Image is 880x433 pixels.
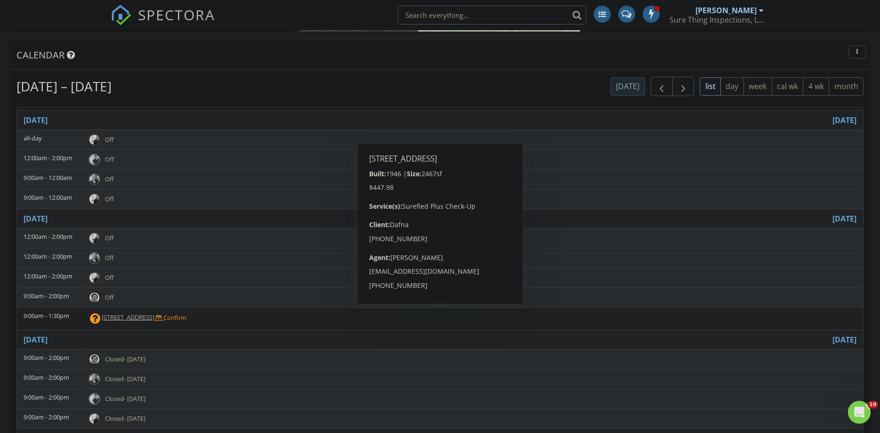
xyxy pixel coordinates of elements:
img: 5ba0388c324b4e5089513cfad90a6200_1.jpg [89,134,100,146]
div: Sure Thing Inspections, LLC [670,15,764,25]
span: Off [105,234,114,242]
a: Go to August 30, 2025 [832,114,856,126]
span: Off [105,293,114,302]
td: 12:00am - 2:00pm [17,228,82,248]
button: Next [672,77,694,96]
a: Go to September 1, 2025 [24,334,48,345]
h2: [DATE] – [DATE] [16,77,112,96]
td: 9:00am - 2:00pm [17,409,82,429]
img: pxl_20250620_150422975.jpg [89,393,100,405]
span: Closed- [DATE] [105,355,145,363]
a: Leaflet [302,25,317,31]
img: 5ba0388c324b4e5089513cfad90a6200_1.jpg [89,232,100,244]
button: week [743,77,772,96]
img: pxl_20250620_150422975.jpg [89,154,100,165]
button: day [720,77,744,96]
td: 9:00am - 2:00pm [17,287,82,307]
td: 9:00am - 2:00pm [17,389,82,409]
iframe: Intercom live chat [848,401,871,424]
td: 12:00am - 2:00pm [17,248,82,268]
button: month [829,77,864,96]
th: Go to September 1, 2025 [17,330,863,350]
span: Closed- [DATE] [105,375,145,383]
th: Go to August 30, 2025 [17,110,863,130]
button: 4 wk [803,77,829,96]
button: cal wk [772,77,804,96]
img: The Best Home Inspection Software - Spectora [111,5,131,25]
th: Go to August 31, 2025 [17,209,863,228]
td: 9:00am - 12:00am [17,189,82,209]
span: Calendar [16,49,65,61]
td: 9:00am - 2:00pm [17,369,82,389]
div: [PERSON_NAME] [695,6,757,15]
a: [STREET_ADDRESS] [102,313,156,321]
img: 5ba0388c324b4e5089513cfad90a6200_1.jpg [89,272,100,284]
a: Go to August 30, 2025 [24,114,48,126]
a: Go to September 1, 2025 [832,334,856,345]
a: Go to August 31, 2025 [832,213,856,224]
a: SPECTORA [111,13,215,33]
span: Off [105,175,114,183]
a: Confirm [156,313,186,322]
span: SPECTORA [138,5,215,25]
img: mitch.png [89,292,100,303]
div: Confirm [163,314,186,321]
img: mitch.png [89,353,100,365]
a: Go to August 31, 2025 [24,213,48,224]
td: 9:00am - 1:30pm [17,307,82,330]
td: 9:00am - 12:00am [17,169,82,189]
span: Off [105,195,114,203]
span: Off [105,253,114,262]
td: 12:00am - 2:00pm [17,149,82,169]
button: list [700,77,721,96]
a: © MapTiler [319,25,344,31]
span: Closed- [DATE] [105,394,145,403]
img: pxl_20220411_185449159.mp.jpg [89,252,100,264]
span: [STREET_ADDRESS] [102,313,154,321]
img: pxl_20220411_185449159.mp.jpg [89,173,100,185]
button: Previous [651,77,673,96]
span: 10 [867,401,878,408]
img: 5ba0388c324b4e5089513cfad90a6200_1.jpg [89,413,100,425]
td: 12:00am - 2:00pm [17,268,82,287]
input: Search everything... [398,6,586,25]
span: Off [105,273,114,282]
img: 5ba0388c324b4e5089513cfad90a6200_1.jpg [89,193,100,205]
span: Closed- [DATE] [105,414,145,423]
td: 9:00am - 2:00pm [17,350,82,369]
span: Off [105,135,114,144]
a: © OpenStreetMap contributors [346,25,416,31]
span: Off [105,155,114,163]
button: [DATE] [611,77,645,96]
img: pxl_20220411_185449159.mp.jpg [89,373,100,385]
td: all-day [17,130,82,149]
